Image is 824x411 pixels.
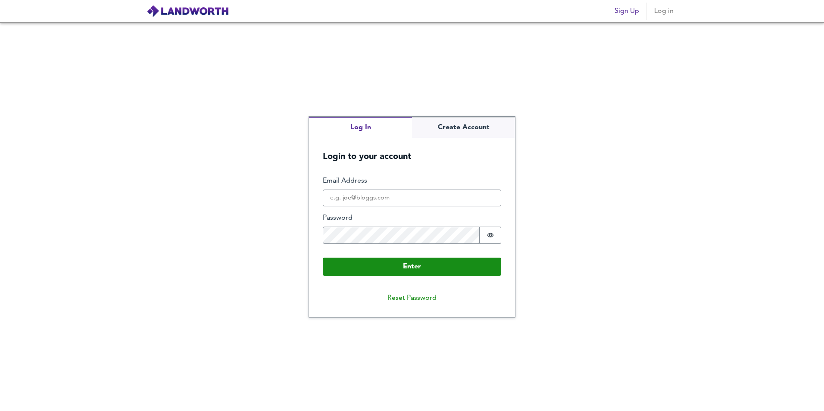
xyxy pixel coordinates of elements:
[323,213,501,223] label: Password
[147,5,229,18] img: logo
[650,3,677,20] button: Log in
[309,138,515,162] h5: Login to your account
[323,190,501,207] input: e.g. joe@bloggs.com
[653,5,674,17] span: Log in
[611,3,643,20] button: Sign Up
[480,227,501,244] button: Show password
[323,176,501,186] label: Email Address
[615,5,639,17] span: Sign Up
[412,117,515,138] button: Create Account
[323,258,501,276] button: Enter
[309,117,412,138] button: Log In
[381,290,443,307] button: Reset Password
